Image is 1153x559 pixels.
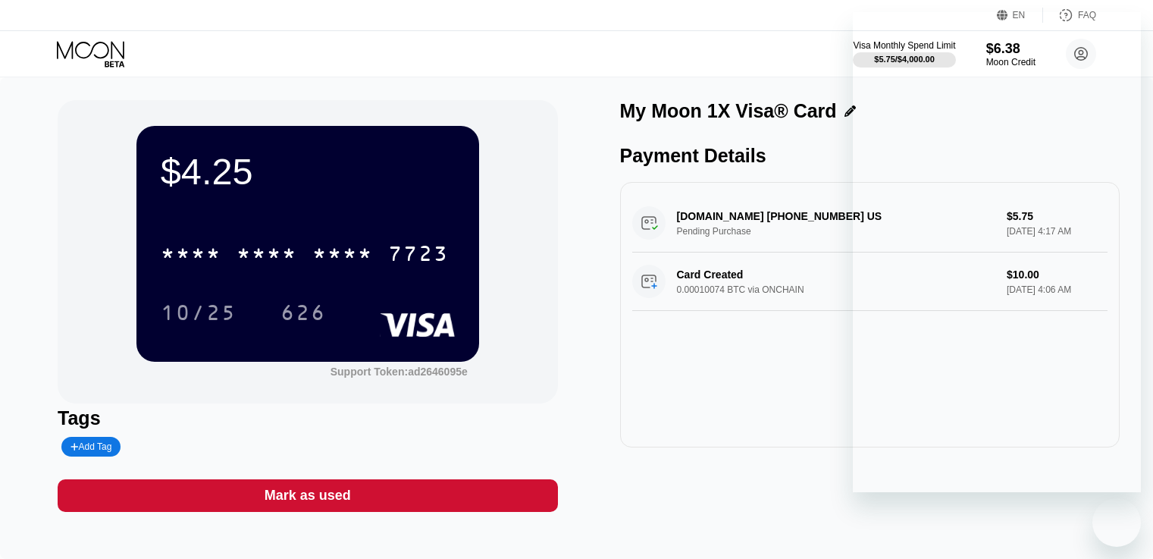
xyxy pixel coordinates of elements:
div: FAQ [1078,10,1096,20]
div: EN [1013,10,1026,20]
div: 626 [280,303,326,327]
div: Add Tag [70,441,111,452]
iframe: Button to launch messaging window, conversation in progress [1092,498,1141,547]
div: Support Token: ad2646095e [331,366,468,378]
div: Tags [58,407,557,429]
div: Payment Details [620,145,1120,167]
div: 626 [269,294,337,331]
div: Add Tag [61,437,121,457]
div: 7723 [388,243,449,268]
div: $4.25 [161,150,455,193]
div: Mark as used [265,487,351,504]
div: 10/25 [149,294,248,331]
iframe: Messaging window [853,12,1141,492]
div: EN [997,8,1043,23]
div: My Moon 1X Visa® Card [620,100,837,122]
div: FAQ [1043,8,1096,23]
div: Support Token:ad2646095e [331,366,468,378]
div: 10/25 [161,303,237,327]
div: Mark as used [58,479,557,512]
